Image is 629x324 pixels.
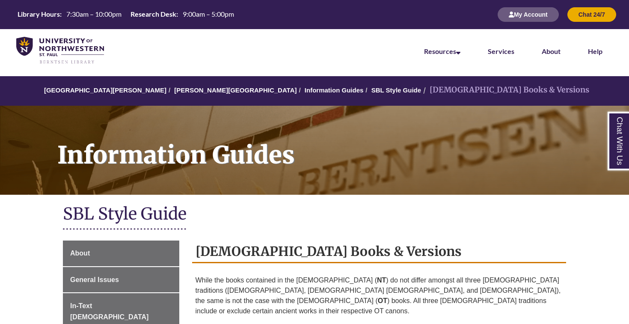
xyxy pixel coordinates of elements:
[44,86,166,94] a: [GEOGRAPHIC_DATA][PERSON_NAME]
[63,267,179,293] a: General Issues
[498,11,559,18] a: My Account
[70,250,90,257] span: About
[127,9,179,19] th: Research Desk:
[14,9,237,20] a: Hours Today
[488,47,514,55] a: Services
[421,84,589,96] li: [DEMOGRAPHIC_DATA] Books & Versions
[183,10,234,18] span: 9:00am – 5:00pm
[196,272,563,320] p: While the books contained in the [DEMOGRAPHIC_DATA] ( ) do not differ amongst all three [DEMOGRAP...
[63,241,179,266] a: About
[498,7,559,22] button: My Account
[192,241,567,263] h2: [DEMOGRAPHIC_DATA] Books & Versions
[378,297,387,304] strong: OT
[305,86,364,94] a: Information Guides
[377,276,386,284] strong: NT
[48,106,629,184] h1: Information Guides
[424,47,460,55] a: Resources
[16,37,104,65] img: UNWSP Library Logo
[63,203,566,226] h1: SBL Style Guide
[174,86,297,94] a: [PERSON_NAME][GEOGRAPHIC_DATA]
[542,47,561,55] a: About
[70,276,119,283] span: General Issues
[14,9,63,19] th: Library Hours:
[567,11,616,18] a: Chat 24/7
[371,86,421,94] a: SBL Style Guide
[14,9,237,19] table: Hours Today
[567,7,616,22] button: Chat 24/7
[588,47,602,55] a: Help
[66,10,122,18] span: 7:30am – 10:00pm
